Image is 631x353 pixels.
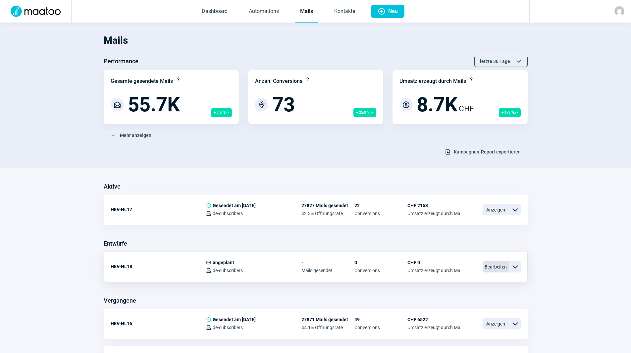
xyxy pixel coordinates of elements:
span: 22 [354,203,407,208]
span: 49 [354,317,407,322]
span: Conversions [354,211,407,216]
div: HEV-NL18 [111,260,206,273]
span: CHF 6522 [407,317,462,322]
span: ungeplant [213,260,234,265]
span: CHF 2153 [407,203,462,208]
a: Mails [295,1,318,23]
span: de-subscribers [213,211,243,216]
span: Umsatz erzeugt durch Mail [407,325,462,330]
h1: Mails [104,29,528,52]
span: Gesendet am [DATE] [213,203,256,208]
span: CHF [459,103,474,115]
span: Umsatz erzeugt durch Mail [407,268,462,273]
a: Kontakte [329,1,360,23]
div: HEV-NL16 [111,317,206,330]
span: 27871 Mails gesendet [301,317,354,322]
button: Mehr anzeigen [104,130,158,141]
span: 27827 Mails gesendet [301,203,354,208]
span: 42.3% Öffnungsrate [301,211,354,216]
div: HEV-NL17 [111,203,206,216]
button: Kampagnen-Report exportieren [438,146,528,157]
span: Neu [388,5,398,18]
span: Conversions [354,268,407,273]
span: + 7.8 % [211,108,232,117]
span: letzte 30 Tage [480,56,510,67]
span: Mehr anzeigen [120,130,151,141]
span: Bearbeiten [483,261,509,272]
span: Mails gesendet [301,268,354,273]
span: Conversions [354,325,407,330]
span: Anzeigen [483,318,509,329]
span: 73 [272,95,295,115]
span: - [301,260,354,265]
button: Neu [371,5,404,18]
span: de-subscribers [213,325,243,330]
span: Umsatz erzeugt durch Mail [407,211,462,216]
a: Automations [243,1,284,23]
div: Gesamte gesendete Mails [111,77,173,85]
span: 44.1% Öffnungsrate [301,325,354,330]
h3: Entwürfe [104,238,127,249]
img: Logo [7,6,65,17]
h3: Aktive [104,181,121,192]
span: de-subscribers [213,268,243,273]
span: CHF 0 [407,260,462,265]
h3: Vergangene [104,295,136,306]
img: avatar [614,6,624,16]
span: + 25.9 % [353,108,376,117]
span: 8.7K [417,95,457,115]
div: Umsatz erzeugt durch Mails [399,77,466,85]
span: + 178 % [499,108,521,117]
span: Anzeigen [483,204,509,215]
h3: Performance [104,56,138,67]
span: 0 [354,260,407,265]
span: Gesendet am [DATE] [213,317,256,322]
a: Dashboard [196,1,233,23]
span: Kampagnen-Report exportieren [454,147,521,157]
span: 55.7K [128,95,180,115]
div: Anzahl Conversions [255,77,302,85]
